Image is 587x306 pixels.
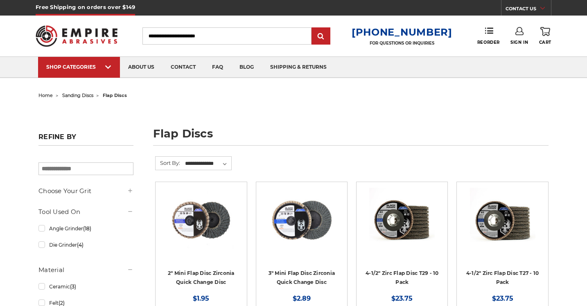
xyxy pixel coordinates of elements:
[46,64,112,70] div: SHOP CATEGORIES
[539,40,551,45] span: Cart
[362,188,442,267] a: 4.5" Black Hawk Zirconia Flap Disc 10 Pack
[313,28,329,45] input: Submit
[83,225,91,232] span: (18)
[59,300,65,306] span: (2)
[262,188,341,267] a: BHA 3" Quick Change 60 Grit Flap Disc for Fine Grinding and Finishing
[36,20,117,52] img: Empire Abrasives
[38,279,133,294] a: Ceramic(3)
[477,40,500,45] span: Reorder
[38,186,133,196] h5: Choose Your Grit
[262,57,335,78] a: shipping & returns
[38,133,133,146] h5: Refine by
[184,157,231,170] select: Sort By:
[168,188,234,253] img: Black Hawk Abrasives 2-inch Zirconia Flap Disc with 60 Grit Zirconia for Smooth Finishing
[506,4,551,16] a: CONTACT US
[163,57,204,78] a: contact
[477,27,500,45] a: Reorder
[204,57,231,78] a: faq
[539,27,551,45] a: Cart
[156,157,180,169] label: Sort By:
[168,270,235,286] a: 2" Mini Flap Disc Zirconia Quick Change Disc
[470,188,535,253] img: Black Hawk 4-1/2" x 7/8" Flap Disc Type 27 - 10 Pack
[103,92,127,98] span: flap discs
[161,188,241,267] a: Black Hawk Abrasives 2-inch Zirconia Flap Disc with 60 Grit Zirconia for Smooth Finishing
[352,26,452,38] a: [PHONE_NUMBER]
[38,92,53,98] a: home
[463,188,542,267] a: Black Hawk 4-1/2" x 7/8" Flap Disc Type 27 - 10 Pack
[269,188,334,253] img: BHA 3" Quick Change 60 Grit Flap Disc for Fine Grinding and Finishing
[510,40,528,45] span: Sign In
[366,270,439,286] a: 4-1/2" Zirc Flap Disc T29 - 10 Pack
[193,295,209,302] span: $1.95
[391,295,413,302] span: $23.75
[120,57,163,78] a: about us
[466,270,539,286] a: 4-1/2" Zirc Flap Disc T27 - 10 Pack
[77,242,84,248] span: (4)
[70,283,76,290] span: (3)
[38,238,133,252] a: Die Grinder(4)
[369,188,435,253] img: 4.5" Black Hawk Zirconia Flap Disc 10 Pack
[38,265,133,275] h5: Material
[231,57,262,78] a: blog
[352,40,452,46] p: FOR QUESTIONS OR INQUIRIES
[153,128,549,146] h1: flap discs
[492,295,513,302] span: $23.75
[62,92,93,98] a: sanding discs
[38,207,133,217] h5: Tool Used On
[293,295,311,302] span: $2.89
[269,270,335,286] a: 3" Mini Flap Disc Zirconia Quick Change Disc
[38,221,133,236] a: Angle Grinder(18)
